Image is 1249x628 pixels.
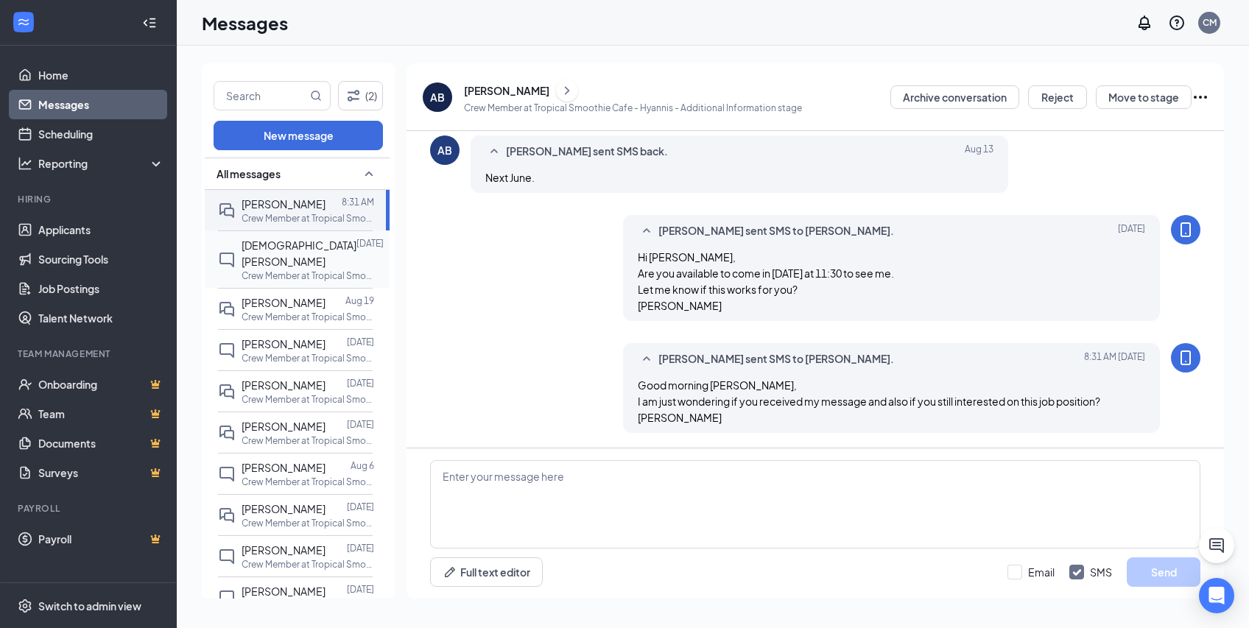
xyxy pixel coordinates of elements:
[1192,88,1209,106] svg: Ellipses
[38,274,164,303] a: Job Postings
[242,212,374,225] p: Crew Member at Tropical Smoothie Cafe - Hyannis
[38,90,164,119] a: Messages
[38,119,164,149] a: Scheduling
[38,599,141,613] div: Switch to admin view
[38,428,164,458] a: DocumentsCrown
[347,336,374,348] p: [DATE]
[242,461,326,474] span: [PERSON_NAME]
[310,90,322,102] svg: MagnifyingGlass
[242,239,356,268] span: [DEMOGRAPHIC_DATA][PERSON_NAME]
[1136,14,1153,32] svg: Notifications
[1168,14,1186,32] svg: QuestionInfo
[658,222,894,240] span: [PERSON_NAME] sent SMS to [PERSON_NAME].
[356,237,384,250] p: [DATE]
[1199,578,1234,613] div: Open Intercom Messenger
[1208,537,1225,554] svg: ChatActive
[464,102,802,114] p: Crew Member at Tropical Smoothie Cafe - Hyannis - Additional Information stage
[506,143,668,160] span: [PERSON_NAME] sent SMS back.
[242,296,326,309] span: [PERSON_NAME]
[38,370,164,399] a: OnboardingCrown
[360,165,378,183] svg: SmallChevronUp
[202,10,288,35] h1: Messages
[18,599,32,613] svg: Settings
[218,548,236,565] svg: ChatInactive
[217,166,281,181] span: All messages
[1084,350,1145,368] span: [DATE] 8:31 AM
[242,558,374,571] p: Crew Member at Tropical Smoothie Cafe - Hyannis
[38,215,164,244] a: Applicants
[965,143,993,160] span: Aug 13
[218,251,236,269] svg: ChatInactive
[16,15,31,29] svg: WorkstreamLogo
[218,589,236,607] svg: ChatInactive
[218,202,236,219] svg: DoubleChat
[1028,85,1087,109] button: Reject
[347,418,374,431] p: [DATE]
[430,90,445,105] div: AB
[242,517,374,529] p: Crew Member at Tropical Smoothie Cafe - Hyannis
[18,193,161,205] div: Hiring
[218,507,236,524] svg: DoubleChat
[1127,557,1200,587] button: Send
[560,82,574,99] svg: ChevronRight
[242,269,374,282] p: Crew Member at Tropical Smoothie Cafe - Hyannis
[242,502,326,515] span: [PERSON_NAME]
[437,143,452,158] div: AB
[347,377,374,389] p: [DATE]
[1199,528,1234,563] button: ChatActive
[638,250,894,312] span: Hi [PERSON_NAME], Are you available to come in [DATE] at 11:30 to see me. Let me know if this wor...
[1118,222,1145,240] span: [DATE]
[18,347,161,360] div: Team Management
[242,420,326,433] span: [PERSON_NAME]
[38,458,164,487] a: SurveysCrown
[345,294,374,307] p: Aug 19
[1096,85,1192,109] button: Move to stage
[242,352,374,364] p: Crew Member at Tropical Smoothie Cafe - Hyannis
[242,585,326,598] span: [PERSON_NAME]
[38,524,164,554] a: PayrollCrown
[430,557,543,587] button: Full text editorPen
[18,502,161,515] div: Payroll
[242,434,374,447] p: Crew Member at Tropical Smoothie Cafe - Hyannis
[485,171,535,184] span: Next June.
[347,501,374,513] p: [DATE]
[242,393,374,406] p: Crew Member at Tropical Smoothie Cafe - Hyannis
[443,565,457,579] svg: Pen
[18,156,32,171] svg: Analysis
[214,121,383,150] button: New message
[218,383,236,401] svg: DoubleChat
[485,143,503,160] svg: SmallChevronUp
[214,82,307,110] input: Search
[218,424,236,442] svg: DoubleChat
[1177,349,1195,367] svg: MobileSms
[890,85,1019,109] button: Archive conversation
[242,378,326,392] span: [PERSON_NAME]
[242,197,326,211] span: [PERSON_NAME]
[38,60,164,90] a: Home
[38,303,164,333] a: Talent Network
[638,350,655,368] svg: SmallChevronUp
[218,300,236,318] svg: DoubleChat
[658,350,894,368] span: [PERSON_NAME] sent SMS to [PERSON_NAME].
[345,87,362,105] svg: Filter
[638,378,1100,424] span: Good morning [PERSON_NAME], I am just wondering if you received my message and also if you still ...
[242,476,374,488] p: Crew Member at Tropical Smoothie Cafe - Hyannis
[242,543,326,557] span: [PERSON_NAME]
[347,583,374,596] p: [DATE]
[556,80,578,102] button: ChevronRight
[242,311,374,323] p: Crew Member at Tropical Smoothie Cafe - Hyannis
[1177,221,1195,239] svg: MobileSms
[351,459,374,472] p: Aug 6
[142,15,157,30] svg: Collapse
[338,81,383,110] button: Filter (2)
[38,156,165,171] div: Reporting
[342,196,374,208] p: 8:31 AM
[242,337,326,350] span: [PERSON_NAME]
[38,244,164,274] a: Sourcing Tools
[347,542,374,554] p: [DATE]
[218,465,236,483] svg: ChatInactive
[464,83,549,98] div: [PERSON_NAME]
[638,222,655,240] svg: SmallChevronUp
[1203,16,1217,29] div: CM
[38,399,164,428] a: TeamCrown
